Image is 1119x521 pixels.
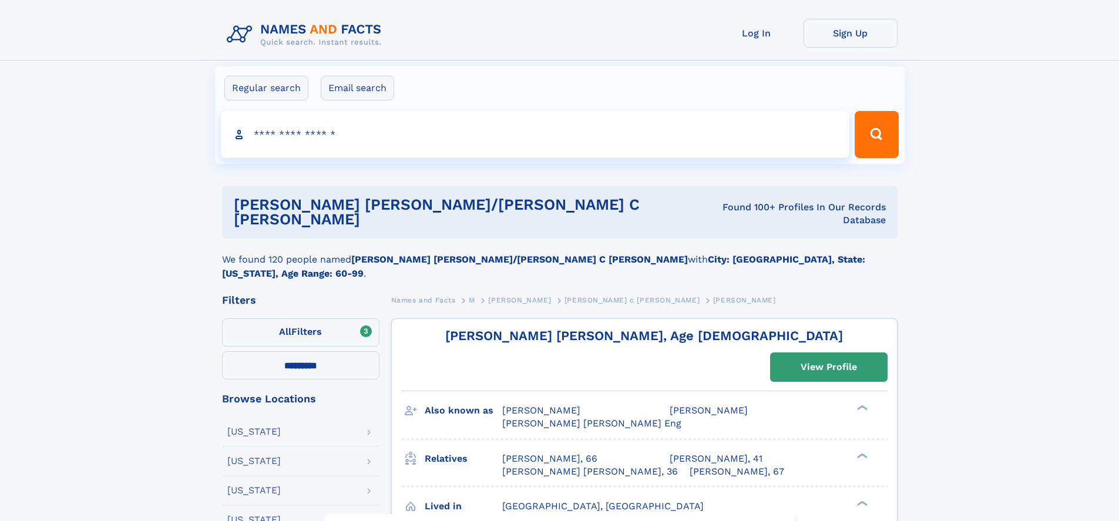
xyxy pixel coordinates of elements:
[801,354,857,381] div: View Profile
[855,111,898,158] button: Search Button
[771,353,887,381] a: View Profile
[469,296,475,304] span: M
[227,456,281,466] div: [US_STATE]
[502,500,704,512] span: [GEOGRAPHIC_DATA], [GEOGRAPHIC_DATA]
[854,499,868,507] div: ❯
[502,418,681,429] span: [PERSON_NAME] [PERSON_NAME] Eng
[425,496,502,516] h3: Lived in
[670,452,762,465] a: [PERSON_NAME], 41
[222,295,379,305] div: Filters
[713,296,776,304] span: [PERSON_NAME]
[854,452,868,459] div: ❯
[690,465,784,478] a: [PERSON_NAME], 67
[445,328,843,343] a: [PERSON_NAME] [PERSON_NAME], Age [DEMOGRAPHIC_DATA]
[222,254,865,279] b: City: [GEOGRAPHIC_DATA], State: [US_STATE], Age Range: 60-99
[502,452,597,465] a: [PERSON_NAME], 66
[488,293,551,307] a: [PERSON_NAME]
[222,238,898,281] div: We found 120 people named with .
[321,76,394,100] label: Email search
[425,449,502,469] h3: Relatives
[224,76,308,100] label: Regular search
[222,318,379,347] label: Filters
[564,296,700,304] span: [PERSON_NAME] c [PERSON_NAME]
[425,401,502,421] h3: Also known as
[502,465,678,478] a: [PERSON_NAME] [PERSON_NAME], 36
[222,394,379,404] div: Browse Locations
[670,405,748,416] span: [PERSON_NAME]
[279,326,291,337] span: All
[703,201,885,227] div: Found 100+ Profiles In Our Records Database
[221,111,850,158] input: search input
[227,427,281,436] div: [US_STATE]
[804,19,898,48] a: Sign Up
[488,296,551,304] span: [PERSON_NAME]
[227,486,281,495] div: [US_STATE]
[564,293,700,307] a: [PERSON_NAME] c [PERSON_NAME]
[854,404,868,412] div: ❯
[502,405,580,416] span: [PERSON_NAME]
[351,254,688,265] b: [PERSON_NAME] [PERSON_NAME]/[PERSON_NAME] C [PERSON_NAME]
[391,293,456,307] a: Names and Facts
[234,197,703,227] h1: [PERSON_NAME] [PERSON_NAME]/[PERSON_NAME] c [PERSON_NAME]
[222,19,391,51] img: Logo Names and Facts
[469,293,475,307] a: M
[710,19,804,48] a: Log In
